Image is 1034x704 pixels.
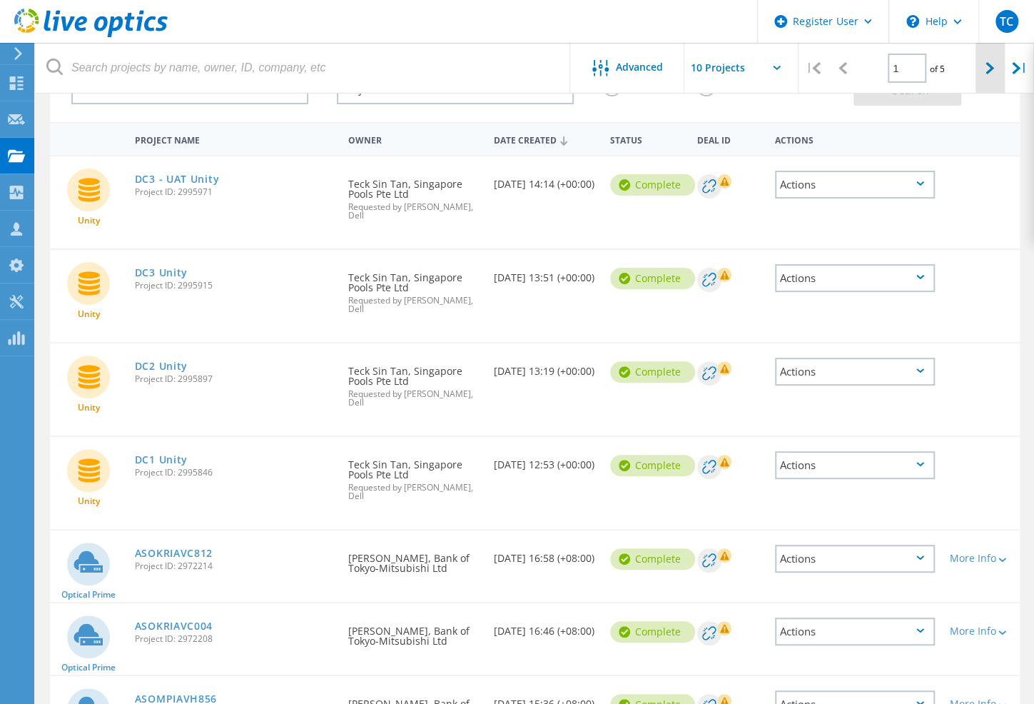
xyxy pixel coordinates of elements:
[487,343,603,391] div: [DATE] 13:19 (+00:00)
[135,621,213,631] a: ASOKRIAVC004
[341,437,487,515] div: Teck Sin Tan, Singapore Pools Pte Ltd
[610,621,695,643] div: Complete
[690,126,768,152] div: Deal Id
[775,618,936,645] div: Actions
[487,126,603,153] div: Date Created
[616,62,663,72] span: Advanced
[135,548,213,558] a: ASOKRIAVC812
[341,156,487,234] div: Teck Sin Tan, Singapore Pools Pte Ltd
[487,437,603,484] div: [DATE] 12:53 (+00:00)
[135,455,188,465] a: DC1 Unity
[610,361,695,383] div: Complete
[135,281,334,290] span: Project ID: 2995915
[135,562,334,570] span: Project ID: 2972214
[348,483,480,501] span: Requested by [PERSON_NAME], Dell
[1005,43,1034,94] div: |
[610,455,695,476] div: Complete
[61,663,116,672] span: Optical Prime
[135,468,334,477] span: Project ID: 2995846
[341,126,487,152] div: Owner
[610,548,695,570] div: Complete
[775,171,936,198] div: Actions
[135,361,188,371] a: DC2 Unity
[487,156,603,203] div: [DATE] 14:14 (+00:00)
[775,545,936,573] div: Actions
[341,530,487,588] div: [PERSON_NAME], Bank of Tokyo-Mitsubishi Ltd
[135,188,334,196] span: Project ID: 2995971
[949,553,1013,563] div: More Info
[775,451,936,479] div: Actions
[36,43,571,93] input: Search projects by name, owner, ID, company, etc
[78,403,100,412] span: Unity
[78,497,100,506] span: Unity
[341,343,487,421] div: Teck Sin Tan, Singapore Pools Pte Ltd
[768,126,943,152] div: Actions
[775,264,936,292] div: Actions
[348,390,480,407] span: Requested by [PERSON_NAME], Dell
[61,590,116,599] span: Optical Prime
[487,250,603,297] div: [DATE] 13:51 (+00:00)
[906,15,919,28] svg: \n
[341,603,487,660] div: [PERSON_NAME], Bank of Tokyo-Mitsubishi Ltd
[949,626,1013,636] div: More Info
[135,635,334,643] span: Project ID: 2972208
[930,63,945,75] span: of 5
[487,603,603,650] div: [DATE] 16:46 (+08:00)
[135,174,220,184] a: DC3 - UAT Unity
[348,203,480,220] span: Requested by [PERSON_NAME], Dell
[799,43,828,94] div: |
[1000,16,1013,27] span: TC
[135,268,188,278] a: DC3 Unity
[78,310,100,318] span: Unity
[135,375,334,383] span: Project ID: 2995897
[348,296,480,313] span: Requested by [PERSON_NAME], Dell
[135,694,217,704] a: ASOMPIAVH856
[78,216,100,225] span: Unity
[775,358,936,386] div: Actions
[341,250,487,328] div: Teck Sin Tan, Singapore Pools Pte Ltd
[14,30,168,40] a: Live Optics Dashboard
[603,126,690,152] div: Status
[610,268,695,289] div: Complete
[487,530,603,578] div: [DATE] 16:58 (+08:00)
[128,126,341,152] div: Project Name
[610,174,695,196] div: Complete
